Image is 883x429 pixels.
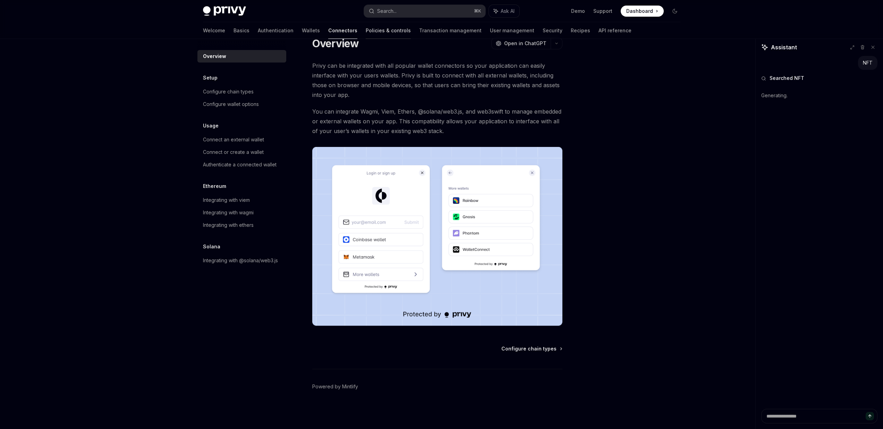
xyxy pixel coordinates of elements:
[197,98,286,110] a: Configure wallet options
[203,22,225,39] a: Welcome
[328,22,357,39] a: Connectors
[312,107,562,136] span: You can integrate Wagmi, Viem, Ethers, @solana/web3.js, and web3swift to manage embedded or exter...
[474,8,481,14] span: ⌘ K
[302,22,320,39] a: Wallets
[203,208,254,217] div: Integrating with wagmi
[491,38,551,49] button: Open in ChatGPT
[490,22,534,39] a: User management
[203,100,259,108] div: Configure wallet options
[312,37,359,50] h1: Overview
[501,8,515,15] span: Ask AI
[203,160,277,169] div: Authenticate a connected wallet
[770,75,804,82] span: Searched NFT
[598,22,631,39] a: API reference
[669,6,680,17] button: Toggle dark mode
[501,345,562,352] a: Configure chain types
[203,74,218,82] h5: Setup
[571,22,590,39] a: Recipes
[866,412,874,420] button: Send message
[197,158,286,171] a: Authenticate a connected wallet
[771,43,797,51] span: Assistant
[366,22,411,39] a: Policies & controls
[626,8,653,15] span: Dashboard
[234,22,249,39] a: Basics
[419,22,482,39] a: Transaction management
[863,59,873,66] div: NFT
[203,88,254,96] div: Configure chain types
[312,61,562,100] span: Privy can be integrated with all popular wallet connectors so your application can easily interfa...
[197,50,286,63] a: Overview
[203,221,254,229] div: Integrating with ethers
[197,206,286,219] a: Integrating with wagmi
[489,5,519,17] button: Ask AI
[203,196,250,204] div: Integrating with viem
[197,254,286,267] a: Integrating with @solana/web3.js
[197,85,286,98] a: Configure chain types
[197,146,286,158] a: Connect or create a wallet
[377,7,397,15] div: Search...
[203,135,264,144] div: Connect an external wallet
[312,147,562,326] img: Connectors3
[258,22,294,39] a: Authentication
[197,194,286,206] a: Integrating with viem
[364,5,485,17] button: Search...⌘K
[621,6,664,17] a: Dashboard
[197,219,286,231] a: Integrating with ethers
[203,52,226,60] div: Overview
[761,86,877,105] div: Generating.
[501,345,557,352] span: Configure chain types
[504,40,546,47] span: Open in ChatGPT
[203,242,220,251] h5: Solana
[203,182,226,190] h5: Ethereum
[543,22,562,39] a: Security
[761,75,877,82] button: Searched NFT
[312,383,358,390] a: Powered by Mintlify
[197,133,286,146] a: Connect an external wallet
[203,122,219,130] h5: Usage
[203,6,246,16] img: dark logo
[203,148,264,156] div: Connect or create a wallet
[203,256,278,265] div: Integrating with @solana/web3.js
[571,8,585,15] a: Demo
[593,8,612,15] a: Support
